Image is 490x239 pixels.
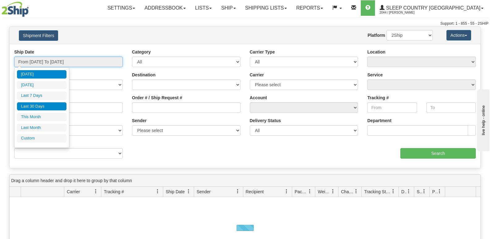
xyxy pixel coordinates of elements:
[367,102,417,113] input: From
[17,113,66,121] li: This Month
[5,5,57,10] div: live help - online
[10,175,480,187] div: grid grouping header
[250,117,281,124] label: Delivery Status
[132,95,182,101] label: Order # / Ship Request #
[152,186,163,197] a: Tracking # filter column settings
[17,92,66,100] li: Last 7 Days
[341,189,354,195] span: Charge
[419,186,429,197] a: Shipment Issues filter column settings
[388,186,398,197] a: Tracking Status filter column settings
[367,72,383,78] label: Service
[17,81,66,89] li: [DATE]
[434,186,445,197] a: Pickup Status filter column settings
[351,186,361,197] a: Charge filter column settings
[367,117,391,124] label: Department
[295,189,308,195] span: Packages
[426,102,476,113] input: To
[476,88,489,151] iframe: chat widget
[17,102,66,111] li: Last 30 Days
[2,2,29,17] img: logo2044.jpg
[2,21,488,26] div: Support: 1 - 855 - 55 - 2SHIP
[368,32,385,38] label: Platform
[67,189,80,195] span: Carrier
[166,189,185,195] span: Ship Date
[305,186,315,197] a: Packages filter column settings
[417,189,422,195] span: Shipment Issues
[19,30,58,41] button: Shipment Filters
[132,72,156,78] label: Destination
[246,189,264,195] span: Recipient
[380,10,426,16] span: 2044 / [PERSON_NAME]
[183,186,194,197] a: Ship Date filter column settings
[292,0,328,16] a: Reports
[367,95,389,101] label: Tracking #
[432,189,437,195] span: Pickup Status
[132,49,151,55] label: Category
[14,49,34,55] label: Ship Date
[318,189,331,195] span: Weight
[104,189,124,195] span: Tracking #
[250,95,267,101] label: Account
[91,186,101,197] a: Carrier filter column settings
[216,0,240,16] a: Ship
[132,117,147,124] label: Sender
[328,186,338,197] a: Weight filter column settings
[375,0,488,16] a: Sleep Country [GEOGRAPHIC_DATA] 2044 / [PERSON_NAME]
[250,72,264,78] label: Carrier
[281,186,292,197] a: Recipient filter column settings
[140,0,190,16] a: Addressbook
[401,189,407,195] span: Delivery Status
[197,189,211,195] span: Sender
[17,124,66,132] li: Last Month
[403,186,414,197] a: Delivery Status filter column settings
[232,186,243,197] a: Sender filter column settings
[400,148,476,159] input: Search
[250,49,275,55] label: Carrier Type
[17,70,66,79] li: [DATE]
[103,0,140,16] a: Settings
[385,5,480,11] span: Sleep Country [GEOGRAPHIC_DATA]
[364,189,391,195] span: Tracking Status
[190,0,216,16] a: Lists
[241,0,292,16] a: Shipping lists
[17,134,66,143] li: Custom
[446,30,471,41] button: Actions
[367,49,385,55] label: Location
